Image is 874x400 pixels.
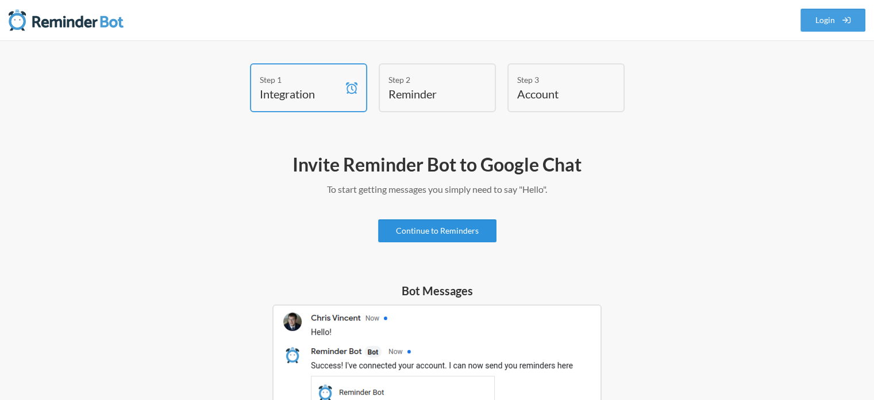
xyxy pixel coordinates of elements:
div: Step 3 [517,74,598,86]
div: Step 1 [260,74,340,86]
p: To start getting messages you simply need to say "Hello". [104,182,771,196]
a: Continue to Reminders [378,219,496,242]
img: Reminder Bot [9,9,124,32]
h4: Reminder [388,86,469,102]
div: Step 2 [388,74,469,86]
h4: Account [517,86,598,102]
a: Login [800,9,866,32]
h4: Integration [260,86,340,102]
h5: Bot Messages [272,283,602,299]
h2: Invite Reminder Bot to Google Chat [104,153,771,177]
